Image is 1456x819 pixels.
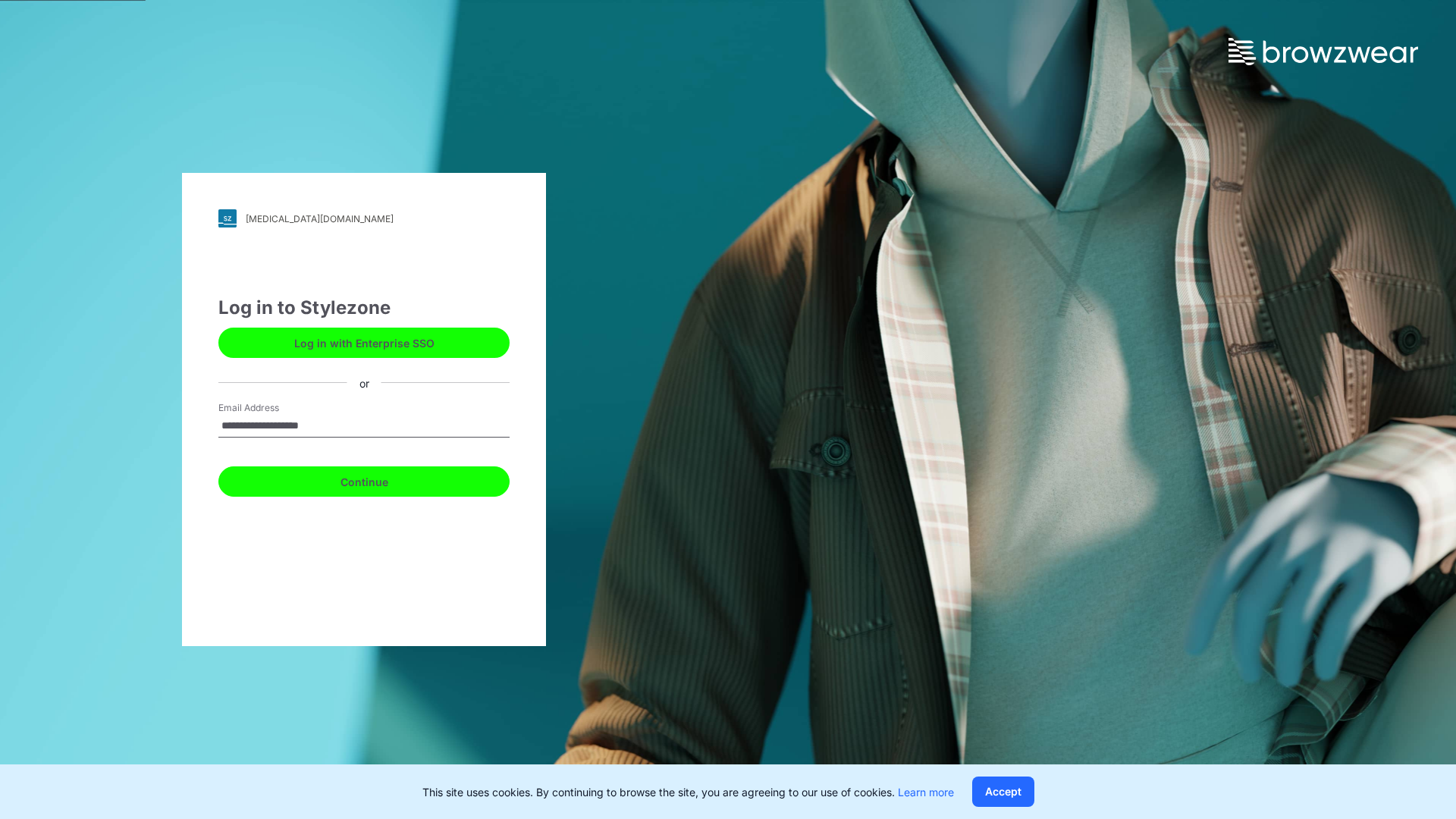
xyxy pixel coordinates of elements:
button: Continue [218,466,510,497]
a: [MEDICAL_DATA][DOMAIN_NAME] [218,209,510,227]
img: browzwear-logo.73288ffb.svg [1228,38,1418,65]
button: Log in with Enterprise SSO [218,328,510,358]
img: svg+xml;base64,PHN2ZyB3aWR0aD0iMjgiIGhlaWdodD0iMjgiIHZpZXdCb3g9IjAgMCAyOCAyOCIgZmlsbD0ibm9uZSIgeG... [218,209,237,227]
div: or [347,375,381,391]
div: [MEDICAL_DATA][DOMAIN_NAME] [246,213,394,224]
div: Log in to Stylezone [218,294,510,322]
p: This site uses cookies. By continuing to browse the site, you are agreeing to our use of cookies. [422,784,954,800]
button: Accept [972,777,1034,807]
a: Learn more [898,786,954,799]
label: Email Address [218,401,325,415]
